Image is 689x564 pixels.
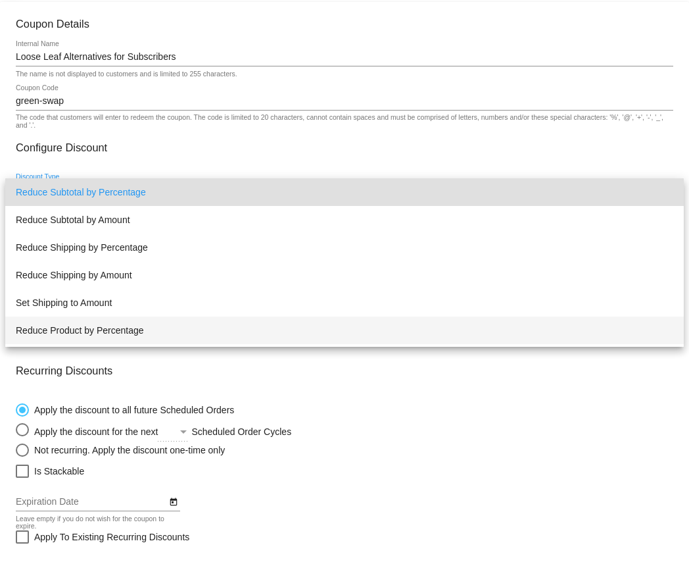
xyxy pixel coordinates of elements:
span: Reduce Subtotal by Percentage [16,178,673,206]
span: Reduce Shipping by Amount [16,261,673,289]
span: Reduce Shipping by Percentage [16,234,673,261]
span: Reduce Subtotal by Amount [16,206,673,234]
span: Reduce Product by Amount [16,344,673,372]
span: Reduce Product by Percentage [16,317,673,344]
span: Set Shipping to Amount [16,289,673,317]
